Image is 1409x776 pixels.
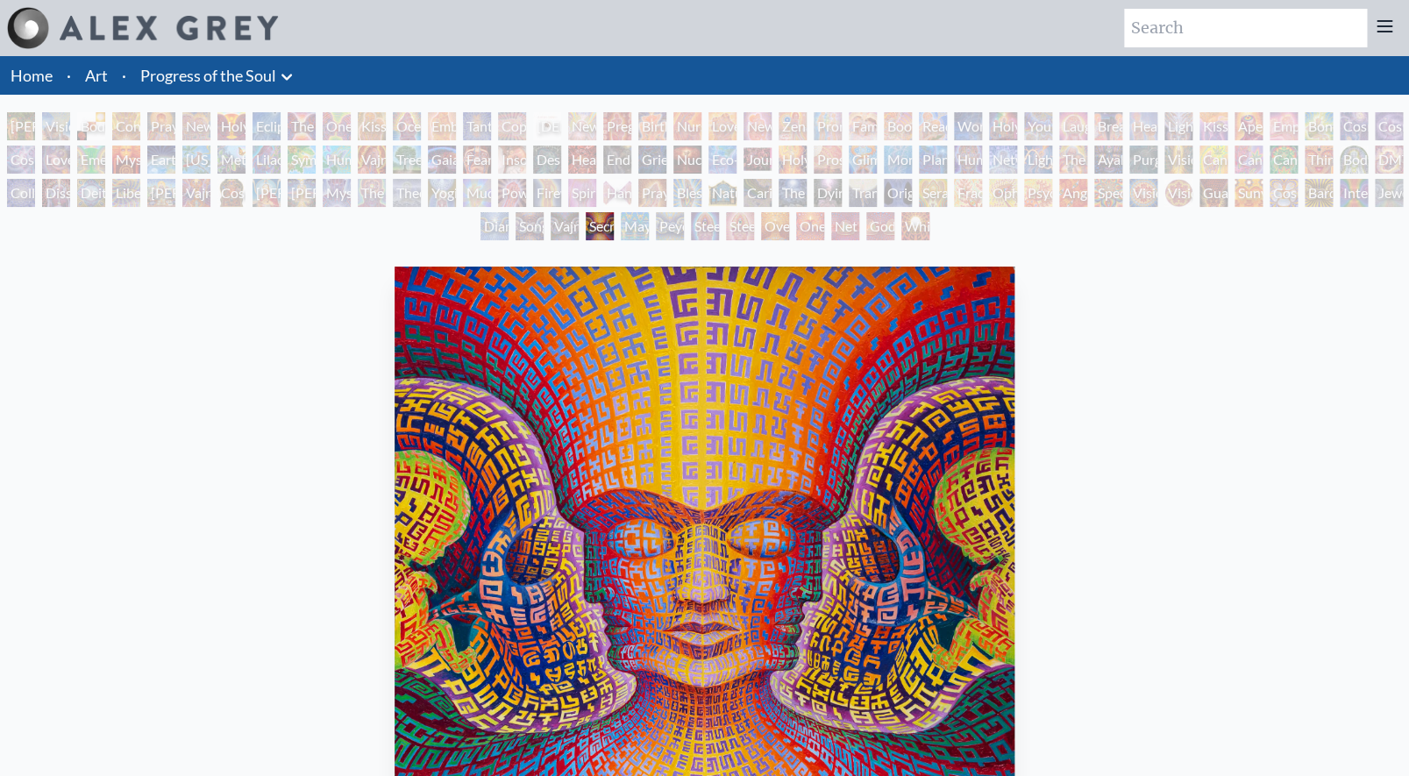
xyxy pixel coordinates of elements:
[112,146,140,174] div: Mysteriosa 2
[814,112,842,140] div: Promise
[1059,112,1087,140] div: Laughing Man
[1094,179,1122,207] div: Spectral Lotus
[726,212,754,240] div: Steeplehead 2
[1235,179,1263,207] div: Sunyata
[112,179,140,207] div: Liberation Through Seeing
[288,146,316,174] div: Symbiosis: Gall Wasp & Oak Tree
[1340,179,1368,207] div: Interbeing
[884,146,912,174] div: Monochord
[779,179,807,207] div: The Soul Finds It's Way
[253,179,281,207] div: [PERSON_NAME]
[1375,179,1403,207] div: Jewel Being
[147,112,175,140] div: Praying
[638,146,666,174] div: Grieving
[393,146,421,174] div: Tree & Person
[253,112,281,140] div: Eclipse
[1270,179,1298,207] div: Cosmic Elf
[498,179,526,207] div: Power to the Peaceful
[919,112,947,140] div: Reading
[217,112,246,140] div: Holy Grail
[779,146,807,174] div: Holy Fire
[919,146,947,174] div: Planetary Prayers
[533,179,561,207] div: Firewalking
[849,146,877,174] div: Glimpsing the Empyrean
[60,56,78,95] li: ·
[323,179,351,207] div: Mystic Eye
[498,146,526,174] div: Insomnia
[140,63,276,88] a: Progress of the Soul
[603,179,631,207] div: Hands that See
[428,112,456,140] div: Embracing
[182,146,210,174] div: [US_STATE] Song
[480,212,509,240] div: Diamond Being
[673,146,701,174] div: Nuclear Crucifixion
[7,146,35,174] div: Cosmic Lovers
[1094,146,1122,174] div: Ayahuasca Visitation
[603,146,631,174] div: Endarkenment
[1199,179,1228,207] div: Guardian of Infinite Vision
[1305,146,1333,174] div: Third Eye Tears of Joy
[7,179,35,207] div: Collective Vision
[11,66,53,85] a: Home
[1024,112,1052,140] div: Young & Old
[115,56,133,95] li: ·
[919,179,947,207] div: Seraphic Transport Docking on the Third Eye
[182,179,210,207] div: Vajra Guru
[533,146,561,174] div: Despair
[1270,146,1298,174] div: Cannabacchus
[217,179,246,207] div: Cosmic [DEMOGRAPHIC_DATA]
[428,146,456,174] div: Gaia
[1340,112,1368,140] div: Cosmic Creativity
[147,146,175,174] div: Earth Energies
[954,146,982,174] div: Human Geometry
[217,146,246,174] div: Metamorphosis
[849,112,877,140] div: Family
[814,179,842,207] div: Dying
[814,146,842,174] div: Prostration
[901,212,929,240] div: White Light
[656,212,684,240] div: Peyote Being
[253,146,281,174] div: Lilacs
[621,212,649,240] div: Mayan Being
[586,212,614,240] div: Secret Writing Being
[1124,9,1367,47] input: Search
[1129,179,1157,207] div: Vision Crystal
[1270,112,1298,140] div: Empowerment
[428,179,456,207] div: Yogi & the Möbius Sphere
[779,112,807,140] div: Zena Lotus
[288,112,316,140] div: The Kiss
[568,179,596,207] div: Spirit Animates the Flesh
[954,112,982,140] div: Wonder
[1024,146,1052,174] div: Lightworker
[673,179,701,207] div: Blessing Hand
[1375,146,1403,174] div: DMT - The Spirit Molecule
[551,212,579,240] div: Vajra Being
[866,212,894,240] div: Godself
[323,112,351,140] div: One Taste
[708,112,737,140] div: Love Circuit
[1129,146,1157,174] div: Purging
[358,146,386,174] div: Vajra Horse
[323,146,351,174] div: Humming Bird
[1059,179,1087,207] div: Angel Skin
[831,212,859,240] div: Net of Being
[1059,146,1087,174] div: The Shulgins and their Alchemical Angels
[42,146,70,174] div: Love is a Cosmic Force
[638,179,666,207] div: Praying Hands
[1375,112,1403,140] div: Cosmic Artist
[1199,146,1228,174] div: Cannabis Mudra
[498,112,526,140] div: Copulating
[112,112,140,140] div: Contemplation
[1164,112,1192,140] div: Lightweaver
[1164,179,1192,207] div: Vision [PERSON_NAME]
[516,212,544,240] div: Song of Vajra Being
[1340,146,1368,174] div: Body/Mind as a Vibratory Field of Energy
[463,179,491,207] div: Mudra
[1305,179,1333,207] div: Bardo Being
[744,146,772,174] div: Journey of the Wounded Healer
[1024,179,1052,207] div: Psychomicrograph of a Fractal Paisley Cherub Feather Tip
[147,179,175,207] div: [PERSON_NAME]
[358,179,386,207] div: The Seer
[1235,112,1263,140] div: Aperture
[708,146,737,174] div: Eco-Atlas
